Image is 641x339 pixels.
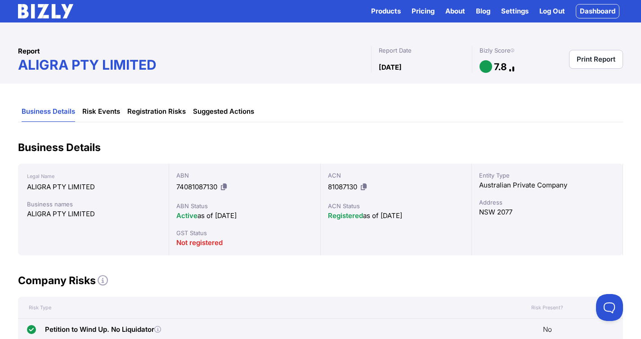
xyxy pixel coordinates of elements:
div: [DATE] [379,62,465,73]
a: Log Out [539,6,565,17]
div: Australian Private Company [479,180,615,191]
div: ABN Status [176,201,313,210]
div: Petition to Wind Up. No Liquidator [45,324,161,335]
span: No [543,324,552,335]
div: as of [DATE] [176,210,313,221]
a: Pricing [412,6,435,17]
span: Not registered [176,238,223,247]
a: Risk Events [82,102,120,122]
div: Legal Name [27,171,160,182]
a: About [445,6,465,17]
div: Bizly Score [480,46,521,55]
h1: 7.8 [494,61,507,73]
div: Business names [27,200,160,209]
iframe: Toggle Customer Support [596,294,623,321]
button: Products [371,6,401,17]
span: 81087130 [328,183,357,191]
h2: Company Risks [18,273,623,288]
h1: ALIGRA PTY LIMITED [18,57,371,73]
a: Business Details [22,102,75,122]
span: Active [176,211,197,220]
a: Registration Risks [127,102,186,122]
div: GST Status [176,228,313,237]
div: ALIGRA PTY LIMITED [27,182,160,192]
div: Risk Present? [522,304,573,311]
div: NSW 2077 [479,207,615,218]
a: Print Report [569,50,623,69]
div: Address [479,198,615,207]
div: ALIGRA PTY LIMITED [27,209,160,219]
h2: Business Details [18,140,623,155]
div: Report Date [379,46,465,55]
a: Suggested Actions [193,102,254,122]
div: Entity Type [479,171,615,180]
div: ABN [176,171,313,180]
div: Report [18,46,371,57]
div: ACN Status [328,201,464,210]
div: ACN [328,171,464,180]
span: 74081087130 [176,183,217,191]
a: Blog [476,6,490,17]
div: Risk Type [18,304,522,311]
a: Settings [501,6,529,17]
div: as of [DATE] [328,210,464,221]
span: Registered [328,211,363,220]
a: Dashboard [576,4,619,18]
